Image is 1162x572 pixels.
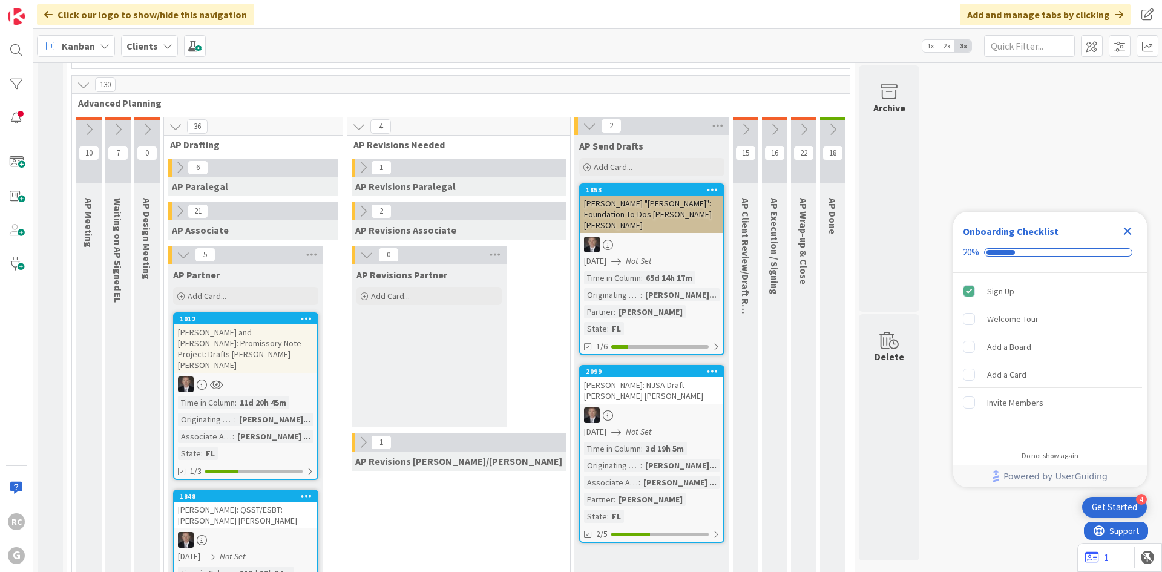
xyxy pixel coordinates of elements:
[172,180,228,192] span: AP Paralegal
[580,377,723,404] div: [PERSON_NAME]: NJSA Draft [PERSON_NAME] [PERSON_NAME]
[234,413,236,426] span: :
[580,366,723,404] div: 2099[PERSON_NAME]: NJSA Draft [PERSON_NAME] [PERSON_NAME]
[827,198,839,234] span: AP Done
[638,476,640,489] span: :
[174,502,317,528] div: [PERSON_NAME]: QSST/ESBT: [PERSON_NAME] [PERSON_NAME]
[1085,550,1109,565] a: 1
[641,442,643,455] span: :
[173,269,220,281] span: AP Partner
[1092,501,1137,513] div: Get Started
[584,510,607,523] div: State
[237,396,289,409] div: 11d 20h 45m
[170,139,327,151] span: AP Drafting
[607,322,609,335] span: :
[178,413,234,426] div: Originating Attorney
[203,447,218,460] div: FL
[960,4,1131,25] div: Add and manage tabs by clicking
[987,340,1031,354] div: Add a Board
[188,291,226,301] span: Add Card...
[95,77,116,92] span: 130
[875,349,904,364] div: Delete
[356,269,447,281] span: AP Revisions Partner
[180,315,317,323] div: 1012
[137,146,157,160] span: 0
[615,493,686,506] div: [PERSON_NAME]
[174,491,317,528] div: 1848[PERSON_NAME]: QSST/ESBT: [PERSON_NAME] [PERSON_NAME]
[8,513,25,530] div: RC
[641,271,643,284] span: :
[584,476,638,489] div: Associate Assigned
[596,340,608,353] span: 1/6
[178,396,235,409] div: Time in Column
[642,459,720,472] div: [PERSON_NAME]...
[234,430,313,443] div: [PERSON_NAME] ...
[1136,494,1147,505] div: 4
[987,284,1014,298] div: Sign Up
[174,314,317,324] div: 1012
[1082,497,1147,518] div: Open Get Started checklist, remaining modules: 4
[178,376,194,392] img: BG
[178,447,201,460] div: State
[584,288,640,301] div: Originating Attorney
[141,198,153,280] span: AP Design Meeting
[580,366,723,377] div: 2099
[195,248,215,262] span: 5
[953,212,1147,487] div: Checklist Container
[963,224,1059,238] div: Onboarding Checklist
[640,459,642,472] span: :
[584,305,614,318] div: Partner
[187,119,208,134] span: 36
[958,334,1142,360] div: Add a Board is incomplete.
[173,312,318,480] a: 1012[PERSON_NAME] and [PERSON_NAME]: Promissory Note Project: Drafts [PERSON_NAME] [PERSON_NAME]B...
[190,465,202,478] span: 1/3
[580,185,723,196] div: 1853
[112,198,124,303] span: Waiting on AP Signed EL
[371,204,392,219] span: 2
[378,248,399,262] span: 0
[873,100,905,115] div: Archive
[626,255,652,266] i: Not Set
[1022,451,1078,461] div: Do not show again
[62,39,95,53] span: Kanban
[353,139,555,151] span: AP Revisions Needed
[609,322,624,335] div: FL
[174,324,317,373] div: [PERSON_NAME] and [PERSON_NAME]: Promissory Note Project: Drafts [PERSON_NAME] [PERSON_NAME]
[1118,222,1137,241] div: Close Checklist
[584,407,600,423] img: BG
[735,146,756,160] span: 15
[955,40,971,52] span: 3x
[586,367,723,376] div: 2099
[601,119,622,133] span: 2
[174,314,317,373] div: 1012[PERSON_NAME] and [PERSON_NAME]: Promissory Note Project: Drafts [PERSON_NAME] [PERSON_NAME]
[8,8,25,25] img: Visit kanbanzone.com
[963,247,1137,258] div: Checklist progress: 20%
[793,146,814,160] span: 22
[370,119,391,134] span: 4
[355,180,456,192] span: AP Revisions Paralegal
[958,361,1142,388] div: Add a Card is incomplete.
[584,459,640,472] div: Originating Attorney
[188,204,208,219] span: 21
[740,198,752,368] span: AP Client Review/Draft Review Meeting
[1003,469,1108,484] span: Powered by UserGuiding
[180,492,317,501] div: 1848
[922,40,939,52] span: 1x
[25,2,55,16] span: Support
[609,510,624,523] div: FL
[643,442,687,455] div: 3d 19h 5m
[764,146,785,160] span: 16
[596,528,608,541] span: 2/5
[174,491,317,502] div: 1848
[188,160,208,175] span: 6
[108,146,128,160] span: 7
[953,465,1147,487] div: Footer
[626,426,652,437] i: Not Set
[201,447,203,460] span: :
[178,532,194,548] img: BG
[769,198,781,295] span: AP Execution / Signing
[614,493,615,506] span: :
[594,162,632,173] span: Add Card...
[987,312,1039,326] div: Welcome Tour
[78,97,835,109] span: Advanced Planning
[371,160,392,175] span: 1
